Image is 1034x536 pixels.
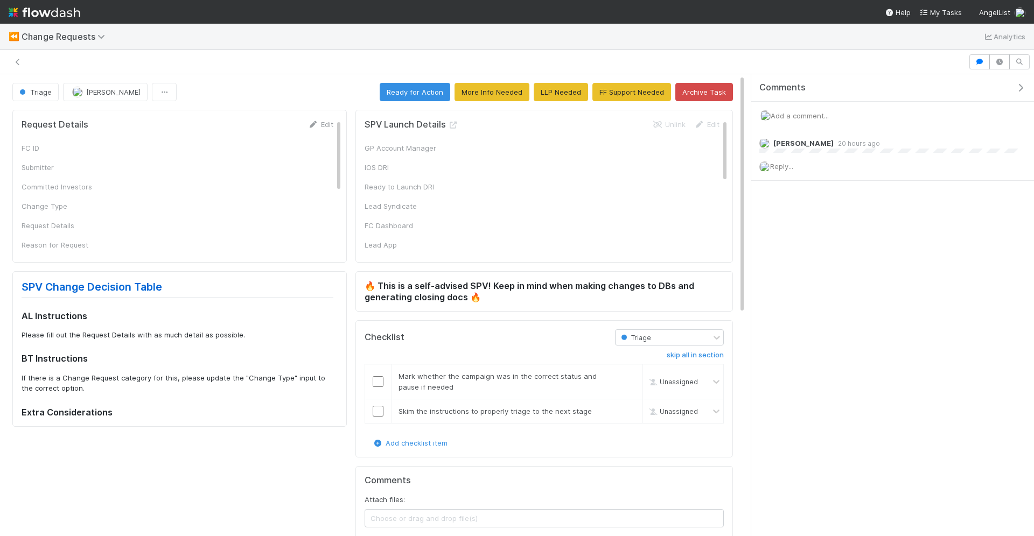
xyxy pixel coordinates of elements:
[22,220,145,231] div: Request Details
[983,30,1025,43] a: Analytics
[72,87,83,97] img: avatar_768cd48b-9260-4103-b3ef-328172ae0546.png
[22,31,110,42] span: Change Requests
[22,280,162,293] a: SPV Change Decision Table
[694,120,719,129] a: Edit
[1015,8,1025,18] img: avatar_c597f508-4d28-4c7c-92e0-bd2d0d338f8e.png
[834,139,880,147] span: 20 hours ago
[22,330,333,341] p: Please fill out the Request Details with as much detail as possible.
[365,220,478,231] div: FC Dashboard
[86,88,141,96] span: [PERSON_NAME]
[455,83,529,101] button: More Info Needed
[22,353,333,364] h3: BT Instructions
[760,110,771,121] img: avatar_c597f508-4d28-4c7c-92e0-bd2d0d338f8e.png
[365,201,478,211] div: Lead Syndicate
[365,181,478,192] div: Ready to Launch DRI
[773,139,834,147] span: [PERSON_NAME]
[380,83,450,101] button: Ready for Action
[365,280,724,302] h3: 🔥 This is a self-advised SPV! Keep in mind when making changes to DBs and generating closing docs 🔥
[365,162,478,173] div: IOS DRI
[365,494,405,505] label: Attach files:
[22,162,145,173] div: Submitter
[365,239,478,250] div: Lead App
[919,8,962,17] span: My Tasks
[399,407,592,415] span: Skim the instructions to properly triage to the next stage
[365,119,459,130] h5: SPV Launch Details
[9,32,19,41] span: ⏪
[885,7,911,18] div: Help
[770,162,793,171] span: Reply...
[365,475,724,486] h5: Comments
[22,143,145,153] div: FC ID
[675,83,733,101] button: Archive Task
[592,83,671,101] button: FF Support Needed
[9,3,80,22] img: logo-inverted-e16ddd16eac7371096b0.svg
[22,373,333,394] p: If there is a Change Request category for this, please update the "Change Type" input to the corr...
[759,138,770,149] img: avatar_c597f508-4d28-4c7c-92e0-bd2d0d338f8e.png
[647,407,698,415] span: Unassigned
[759,161,770,172] img: avatar_c597f508-4d28-4c7c-92e0-bd2d0d338f8e.png
[771,111,829,120] span: Add a comment...
[619,334,651,342] span: Triage
[979,8,1010,17] span: AngelList
[22,181,145,192] div: Committed Investors
[365,510,723,527] span: Choose or drag and drop file(s)
[365,332,404,343] h5: Checklist
[22,119,88,130] h5: Request Details
[399,372,597,391] span: Mark whether the campaign was in the correct status and pause if needed
[373,439,448,447] a: Add checklist item
[22,311,333,321] h3: AL Instructions
[534,83,588,101] button: LLP Needed
[365,143,478,153] div: GP Account Manager
[22,239,145,250] div: Reason for Request
[652,120,686,129] a: Unlink
[22,407,333,418] h3: Extra Considerations
[667,351,724,364] a: skip all in section
[22,201,145,211] div: Change Type
[63,83,148,101] button: [PERSON_NAME]
[667,351,724,359] h6: skip all in section
[647,377,698,385] span: Unassigned
[308,120,333,129] a: Edit
[12,83,59,101] button: Triage
[919,7,962,18] a: My Tasks
[759,82,806,93] span: Comments
[17,88,52,96] span: Triage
